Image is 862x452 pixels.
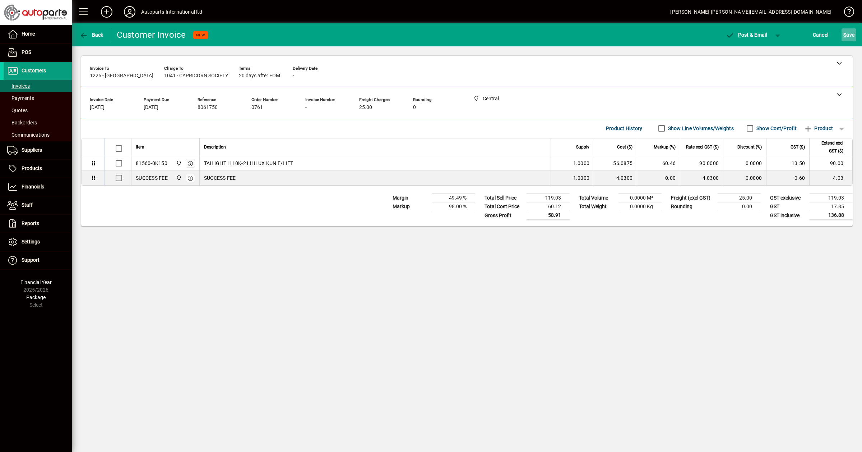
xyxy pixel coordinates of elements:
[136,143,144,151] span: Item
[617,143,632,151] span: Cost ($)
[809,171,852,185] td: 4.03
[22,184,44,190] span: Financials
[95,5,118,18] button: Add
[481,211,527,220] td: Gross Profit
[7,95,34,101] span: Payments
[432,202,475,211] td: 98.00 %
[4,196,72,214] a: Staff
[293,73,294,79] span: -
[204,160,293,167] span: TAILIGHT LH 0K-21 HILUX KUN F/LIFT
[144,105,158,110] span: [DATE]
[22,202,33,208] span: Staff
[432,194,475,202] td: 49.49 %
[22,68,46,73] span: Customers
[174,159,182,167] span: Central
[527,211,570,220] td: 58.91
[196,33,205,37] span: NEW
[618,194,662,202] td: 0.0000 M³
[791,143,805,151] span: GST ($)
[810,202,853,211] td: 17.85
[7,120,37,125] span: Backorders
[594,156,637,171] td: 56.0875
[4,215,72,233] a: Reports
[603,122,645,135] button: Product History
[4,80,72,92] a: Invoices
[4,141,72,159] a: Suppliers
[4,251,72,269] a: Support
[755,125,797,132] label: Show Cost/Profit
[118,5,141,18] button: Profile
[204,174,236,182] span: SUCCESS FEE
[810,211,853,220] td: 136.88
[174,174,182,182] span: Central
[359,105,372,110] span: 25.00
[90,105,105,110] span: [DATE]
[7,132,50,138] span: Communications
[7,83,30,89] span: Invoices
[667,125,734,132] label: Show Line Volumes/Weights
[4,129,72,141] a: Communications
[198,105,218,110] span: 8061750
[22,257,40,263] span: Support
[413,105,416,110] span: 0
[686,143,719,151] span: Rate excl GST ($)
[7,108,28,113] span: Quotes
[20,279,52,285] span: Financial Year
[72,28,111,41] app-page-header-button: Back
[618,202,662,211] td: 0.0000 Kg
[654,143,676,151] span: Markup (%)
[685,174,719,182] div: 4.0300
[527,194,570,202] td: 119.03
[637,156,680,171] td: 60.46
[670,6,831,18] div: [PERSON_NAME] [PERSON_NAME][EMAIL_ADDRESS][DOMAIN_NAME]
[809,156,852,171] td: 90.00
[723,171,766,185] td: 0.0000
[843,29,854,41] span: ave
[117,29,186,41] div: Customer Invoice
[667,194,718,202] td: Freight (excl GST)
[766,171,809,185] td: 0.60
[800,122,836,135] button: Product
[843,32,846,38] span: S
[22,147,42,153] span: Suppliers
[738,32,741,38] span: P
[90,73,153,79] span: 1225 - [GEOGRAPHIC_DATA]
[667,202,718,211] td: Rounding
[527,202,570,211] td: 60.12
[637,171,680,185] td: 0.00
[804,123,833,134] span: Product
[575,194,618,202] td: Total Volume
[737,143,762,151] span: Discount (%)
[766,156,809,171] td: 13.50
[718,202,761,211] td: 0.00
[136,174,168,182] div: SUCCESS FEE
[839,1,853,25] a: Knowledge Base
[4,117,72,129] a: Backorders
[22,165,42,171] span: Products
[723,156,766,171] td: 0.0000
[136,160,167,167] div: 81560-0K150
[722,28,771,41] button: Post & Email
[810,194,853,202] td: 119.03
[79,32,103,38] span: Back
[814,139,843,155] span: Extend excl GST ($)
[4,25,72,43] a: Home
[718,194,761,202] td: 25.00
[4,104,72,117] a: Quotes
[573,160,590,167] span: 1.0000
[575,202,618,211] td: Total Weight
[813,29,829,41] span: Cancel
[141,6,202,18] div: Autoparts International ltd
[4,233,72,251] a: Settings
[22,31,35,37] span: Home
[481,194,527,202] td: Total Sell Price
[685,160,719,167] div: 90.0000
[305,105,307,110] span: -
[4,92,72,104] a: Payments
[4,44,72,61] a: POS
[389,194,432,202] td: Margin
[164,73,228,79] span: 1041 - CAPRICORN SOCIETY
[4,160,72,178] a: Products
[239,73,280,79] span: 20 days after EOM
[842,28,856,41] button: Save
